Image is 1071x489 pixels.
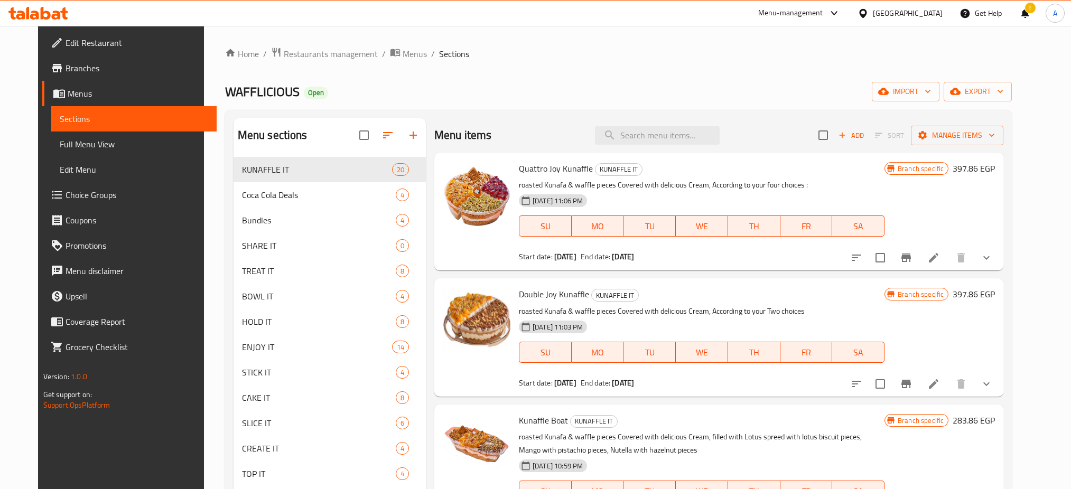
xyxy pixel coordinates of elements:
span: Get support on: [43,388,92,401]
div: Bundles4 [234,208,426,233]
span: 4 [396,368,408,378]
div: items [396,417,409,429]
div: BOWL IT4 [234,284,426,309]
button: FR [780,342,833,363]
a: Sections [51,106,217,131]
button: Branch-specific-item [893,371,919,397]
h6: 397.86 EGP [953,287,995,302]
span: Select to update [869,373,891,395]
span: TH [732,219,776,234]
span: Upsell [66,290,209,303]
a: Edit Restaurant [42,30,217,55]
span: SHARE IT [242,239,396,252]
span: MO [576,219,620,234]
img: Quattro Joy Kunaffle [443,161,510,229]
div: items [396,315,409,328]
a: Coupons [42,208,217,233]
span: 4 [396,190,408,200]
div: CREATE IT [242,442,396,455]
span: Menus [403,48,427,60]
button: WE [676,215,728,237]
button: export [944,82,1012,101]
h2: Menu sections [238,127,308,143]
b: [DATE] [612,250,634,264]
span: ENJOY IT [242,341,392,353]
span: STICK IT [242,366,396,379]
button: TH [728,215,780,237]
input: search [595,126,720,145]
span: TH [732,345,776,360]
a: Home [225,48,259,60]
a: Edit menu item [927,251,940,264]
button: show more [974,371,999,397]
span: 8 [396,266,408,276]
div: [GEOGRAPHIC_DATA] [873,7,943,19]
a: Restaurants management [271,47,378,61]
h2: Menu items [434,127,492,143]
span: A [1053,7,1057,19]
button: Add [834,127,868,144]
span: Branches [66,62,209,74]
div: items [396,467,409,480]
div: KUNAFFLE IT [570,415,618,428]
span: Select section first [868,127,911,144]
button: MO [572,342,624,363]
span: BOWL IT [242,290,396,303]
div: KUNAFFLE IT [242,163,392,176]
div: items [392,341,409,353]
span: CAKE IT [242,391,396,404]
button: sort-choices [844,245,869,270]
span: TU [628,345,672,360]
button: TU [623,215,676,237]
span: [DATE] 11:06 PM [528,196,587,206]
div: SLICE IT [242,417,396,429]
span: Menu disclaimer [66,265,209,277]
h6: 397.86 EGP [953,161,995,176]
p: roasted Kunafa & waffle pieces Covered with delicious Cream, filled with Lotus spreed with lotus ... [519,430,884,457]
span: export [952,85,1003,98]
b: [DATE] [554,376,576,390]
span: Select all sections [353,124,375,146]
div: items [396,391,409,404]
span: Branch specific [893,416,948,426]
button: SU [519,215,572,237]
span: 6 [396,418,408,428]
a: Coverage Report [42,309,217,334]
span: Branch specific [893,289,948,299]
button: MO [572,215,624,237]
span: 4 [396,291,408,302]
span: WAFFLICIOUS [225,80,300,104]
span: Choice Groups [66,189,209,201]
div: TREAT IT8 [234,258,426,284]
span: Coca Cola Deals [242,189,396,201]
span: FR [785,219,828,234]
span: Start date: [519,250,553,264]
button: FR [780,215,833,237]
div: STICK IT4 [234,360,426,385]
a: Grocery Checklist [42,334,217,360]
span: 1.0.0 [71,370,87,383]
span: 0 [396,241,408,251]
button: show more [974,245,999,270]
span: Menus [68,87,209,100]
span: Kunaffle Boat [519,412,568,428]
div: Bundles [242,214,396,227]
a: Full Menu View [51,131,217,157]
div: SLICE IT6 [234,410,426,436]
span: TOP IT [242,467,396,480]
span: Branch specific [893,164,948,174]
span: Double Joy Kunaffle [519,286,589,302]
a: Menus [42,81,217,106]
div: items [396,366,409,379]
span: Full Menu View [60,138,209,151]
span: Coverage Report [66,315,209,328]
span: SU [524,345,567,360]
span: Promotions [66,239,209,252]
nav: breadcrumb [225,47,1012,61]
button: delete [948,245,974,270]
span: TREAT IT [242,265,396,277]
